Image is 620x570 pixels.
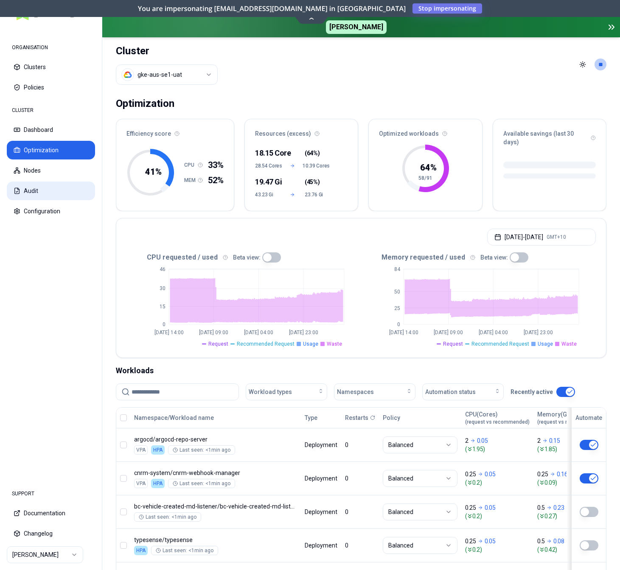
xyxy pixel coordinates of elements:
[237,341,295,347] span: Recommended Request
[394,305,400,311] tspan: 25
[345,541,375,550] div: 0
[477,436,488,445] p: 0.05
[7,141,95,159] button: Optimization
[163,321,166,327] tspan: 0
[465,512,530,520] span: ( 0.2 )
[334,383,415,400] button: Namespaces
[7,161,95,180] button: Nodes
[547,234,566,240] span: GMT+10
[580,540,598,550] button: HPA is enabled on CPU, only the other resource will be optimised.
[580,440,598,450] button: This workload cannot be automated, because HPA is applied or managed by Gitops.
[233,253,261,262] p: Beta view:
[369,119,482,143] div: Optimized workloads
[479,330,508,335] tspan: [DATE] 04:00
[246,383,327,400] button: Workload types
[465,503,476,512] p: 0.25
[156,547,213,554] div: Last seen: <1min ago
[255,147,280,159] div: 18.15 Core
[116,365,606,377] div: Workloads
[307,178,318,186] span: 45%
[134,409,214,426] button: Namespace/Workload name
[160,266,166,272] tspan: 46
[485,537,496,545] p: 0.05
[208,341,228,347] span: Request
[383,414,457,422] div: Policy
[553,537,564,545] p: 0.08
[208,174,224,186] span: 52%
[580,473,598,483] button: This workload cannot be automated, because HPA is applied or managed by Gitops.
[389,330,418,335] tspan: [DATE] 14:00
[443,341,463,347] span: Request
[139,514,196,520] div: Last seen: <1min ago
[134,546,148,555] div: HPA is enabled on CPU, only memory will be optimised.
[305,191,330,198] span: 23.76 Gi
[537,445,602,453] span: ( 1.85 )
[134,502,297,511] p: bc-vehicle-created-md-listener
[303,162,330,169] span: 10.39 Cores
[255,176,280,188] div: 19.47 Gi
[465,410,530,425] div: CPU(Cores)
[337,388,374,396] span: Namespaces
[394,266,401,272] tspan: 84
[537,537,545,545] p: 0.5
[249,388,292,396] span: Workload types
[553,503,564,512] p: 0.23
[7,58,95,76] button: Clusters
[305,474,337,483] div: Deployment
[465,445,530,453] span: ( 1.95 )
[487,229,596,246] button: [DATE]-[DATE]GMT+10
[137,70,182,79] div: gke-aus-se1-uat
[420,162,437,173] tspan: 64 %
[465,545,530,554] span: ( 0.2 )
[173,447,230,453] div: Last seen: <1min ago
[116,64,218,85] button: Select a value
[561,341,577,347] span: Waste
[7,39,95,56] div: ORGANISATION
[537,478,602,487] span: ( 0.09 )
[184,162,198,168] h1: CPU
[361,252,596,263] div: Memory requested / used
[134,469,297,477] p: cnrm-webhook-manager
[326,20,387,34] span: [PERSON_NAME]
[345,474,375,483] div: 0
[123,70,132,79] img: gcp
[7,202,95,221] button: Configuration
[397,321,400,327] tspan: 0
[289,330,318,335] tspan: [DATE] 23:00
[208,159,224,171] span: 33%
[465,537,476,545] p: 0.25
[305,508,337,516] div: Deployment
[160,304,166,310] tspan: 15
[465,436,469,445] p: 2
[524,330,553,335] tspan: [DATE] 23:00
[557,470,568,478] p: 0.16
[537,545,602,554] span: ( 0.42 )
[7,485,95,502] div: SUPPORT
[345,441,375,449] div: 0
[538,341,553,347] span: Usage
[305,409,317,426] button: Type
[480,253,508,262] p: Beta view:
[575,414,602,422] div: Automate
[471,341,529,347] span: Recommended Request
[493,119,606,151] div: Available savings (last 30 days)
[465,470,476,478] p: 0.25
[307,149,318,157] span: 64%
[425,388,476,396] span: Automation status
[199,330,228,335] tspan: [DATE] 09:00
[245,119,358,143] div: Resources (excess)
[422,383,504,400] button: Automation status
[116,119,234,143] div: Efficiency score
[154,330,184,335] tspan: [DATE] 14:00
[305,541,337,550] div: Deployment
[7,182,95,200] button: Audit
[465,419,530,425] span: (request vs recommended)
[7,102,95,119] div: CLUSTER
[485,470,496,478] p: 0.05
[7,504,95,522] button: Documentation
[485,503,496,512] p: 0.05
[126,252,361,263] div: CPU requested / used
[345,414,368,422] p: Restarts
[255,162,282,169] span: 28.54 Cores
[465,409,530,426] button: CPU(Cores)(request vs recommended)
